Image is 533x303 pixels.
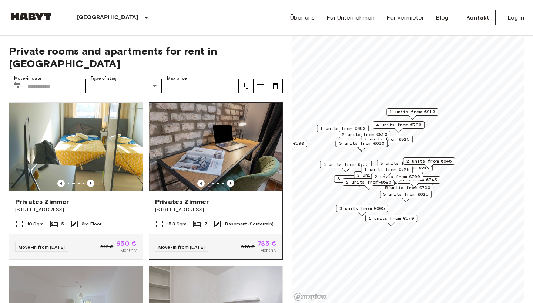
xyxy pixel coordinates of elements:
[336,140,388,151] div: Map marker
[57,180,65,187] button: Previous image
[294,293,326,301] a: Mapbox logo
[372,166,423,177] div: Map marker
[323,161,368,168] span: 4 units from €755
[336,205,388,216] div: Map marker
[268,79,283,93] button: tune
[380,191,432,202] div: Map marker
[365,215,417,226] div: Map marker
[150,103,283,191] img: Marketing picture of unit DE-02-004-006-05HF
[357,172,402,178] span: 2 units from €925
[386,108,438,120] div: Map marker
[343,178,395,190] div: Map marker
[320,161,372,172] div: Map marker
[317,125,369,136] div: Map marker
[371,173,423,184] div: Map marker
[259,140,304,147] span: 3 units from €590
[238,79,253,93] button: tune
[354,171,406,183] div: Map marker
[375,173,420,180] span: 2 units from €700
[158,244,205,250] span: Move-in from [DATE]
[197,180,205,187] button: Previous image
[377,160,429,171] div: Map marker
[149,102,283,260] a: Previous imagePrevious imagePrivates Zimmer[STREET_ADDRESS]15.3 Sqm7Basement (Souterrain)Move-in ...
[253,79,268,93] button: tune
[120,247,137,253] span: Monthly
[390,109,435,115] span: 1 units from €910
[9,13,53,20] img: Habyt
[361,166,413,177] div: Map marker
[373,121,425,133] div: Map marker
[82,221,101,227] span: 3rd Floor
[225,221,274,227] span: Basement (Souterrain)
[260,247,276,253] span: Monthly
[116,240,137,247] span: 650 €
[61,221,64,227] span: 5
[337,176,382,182] span: 3 units from €785
[380,160,425,167] span: 3 units from €800
[386,13,424,22] a: Für Vermieter
[406,158,452,164] span: 2 units from €645
[385,184,430,191] span: 5 units from €730
[167,75,187,82] label: Max price
[339,131,390,142] div: Map marker
[361,136,413,147] div: Map marker
[204,221,207,227] span: 7
[290,13,315,22] a: Über uns
[155,206,276,214] span: [STREET_ADDRESS]
[369,215,414,222] span: 1 units from €570
[87,180,94,187] button: Previous image
[364,166,409,173] span: 1 units from €725
[19,244,65,250] span: Move-in from [DATE]
[77,13,139,22] p: [GEOGRAPHIC_DATA]
[100,244,113,250] span: 810 €
[339,205,385,212] span: 3 units from €605
[382,184,433,195] div: Map marker
[9,103,143,191] img: Marketing picture of unit DE-02-011-001-01HF
[507,13,524,22] a: Log in
[9,45,283,70] span: Private rooms and apartments for rent in [GEOGRAPHIC_DATA]
[392,177,437,183] span: 3 units from €745
[436,13,448,22] a: Blog
[334,175,386,187] div: Map marker
[460,10,496,25] a: Kontakt
[326,13,375,22] a: Für Unternehmen
[335,140,387,151] div: Map marker
[10,79,24,93] button: Choose date
[155,197,209,206] span: Privates Zimmer
[91,75,117,82] label: Type of stay
[383,191,428,198] span: 3 units from €625
[320,125,365,132] span: 1 units from €690
[258,240,276,247] span: 735 €
[167,221,187,227] span: 15.3 Sqm
[346,179,391,185] span: 2 units from €690
[339,140,384,147] span: 3 units from €630
[9,102,143,260] a: Previous imagePrevious imagePrivates Zimmer[STREET_ADDRESS]10 Sqm53rd FloorMove-in from [DATE]810...
[27,221,44,227] span: 10 Sqm
[15,197,69,206] span: Privates Zimmer
[14,75,41,82] label: Move-in date
[15,206,137,214] span: [STREET_ADDRESS]
[403,157,455,169] div: Map marker
[364,136,409,143] span: 2 units from €825
[241,244,255,250] span: 920 €
[376,122,421,128] span: 4 units from €790
[227,180,234,187] button: Previous image
[342,131,387,138] span: 2 units from €810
